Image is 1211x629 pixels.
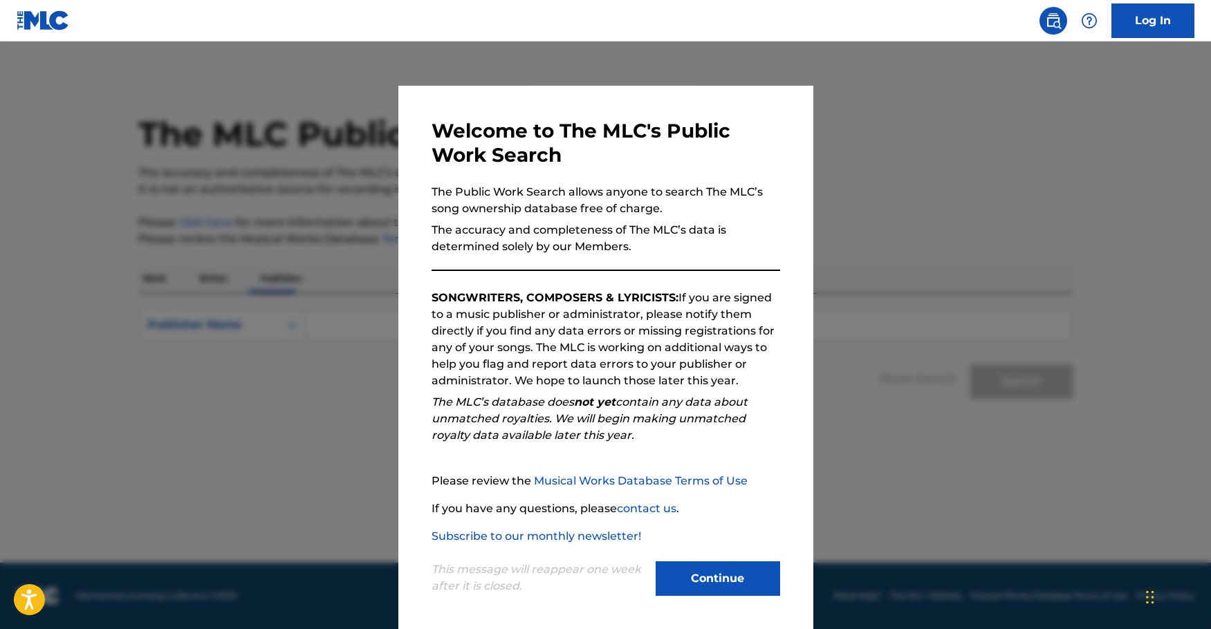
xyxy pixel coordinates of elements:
em: The MLC’s database does contain any data about unmatched royalties. We will begin making unmatche... [432,395,748,442]
button: Continue [656,561,780,596]
a: Public Search [1039,7,1067,35]
p: If you are signed to a music publisher or administrator, please notify them directly if you find ... [432,290,780,389]
a: contact us [617,502,676,515]
p: If you have any questions, please . [432,500,780,517]
a: Subscribe to our monthly newsletter! [432,529,641,543]
img: help [1081,12,1098,29]
div: Drag [1146,576,1154,618]
img: MLC Logo [17,10,70,30]
strong: SONGWRITERS, COMPOSERS & LYRICISTS: [432,291,678,304]
h3: Welcome to The MLC's Public Work Search [432,119,780,167]
p: Please review the [432,473,780,489]
a: Log In [1111,3,1194,38]
strong: not yet [574,395,616,409]
p: The Public Work Search allows anyone to search The MLC’s song ownership database free of charge. [432,184,780,217]
div: Help [1075,7,1103,35]
p: The accuracy and completeness of The MLC’s data is determined solely by our Members. [432,222,780,255]
p: This message will reappear one week after it is closed. [432,561,647,594]
a: Musical Works Database Terms of Use [534,474,748,487]
img: search [1045,12,1062,29]
iframe: Chat Widget [1142,563,1211,629]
